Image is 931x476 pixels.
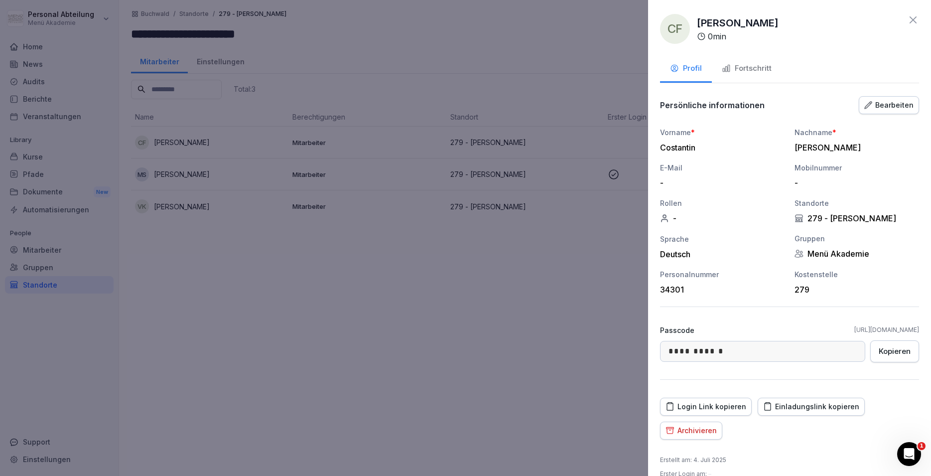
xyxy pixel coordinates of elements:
[660,100,765,110] p: Persönliche informationen
[795,269,919,280] div: Kostenstelle
[864,100,914,111] div: Bearbeiten
[918,442,926,450] span: 1
[795,143,914,153] div: [PERSON_NAME]
[20,71,179,88] p: Hi Personal 👋
[660,285,780,295] div: 34301
[660,456,726,465] p: Erstellt am : 4. Juli 2025
[20,143,166,153] div: Sende uns eine Nachricht
[171,16,189,34] div: Schließen
[10,134,189,182] div: Sende uns eine NachrichtWir antworten in der Regel in ein paar Minuten
[660,234,785,244] div: Sprache
[758,398,865,416] button: Einladungslink kopieren
[795,162,919,173] div: Mobilnummer
[795,178,914,188] div: -
[660,127,785,138] div: Vorname
[20,196,167,206] div: Besuchen Sie unsere Webseite
[117,16,136,36] img: Profile image for Ziar
[660,14,690,44] div: CF
[660,143,780,153] div: Costantin
[708,30,726,42] p: 0 min
[20,153,166,174] div: Wir antworten in der Regel in ein paar Minuten
[135,16,155,36] img: Profile image for Miriam
[660,213,785,223] div: -
[100,311,199,351] button: Nachrichten
[763,401,859,412] div: Einladungslink kopieren
[660,269,785,280] div: Personalnummer
[14,192,185,210] a: Besuchen Sie unsere Webseite
[795,213,919,223] div: 279 - [PERSON_NAME]
[795,127,919,138] div: Nachname
[795,233,919,244] div: Gruppen
[660,325,694,335] p: Passcode
[20,88,179,122] p: Wie können wir helfen?
[795,249,919,259] div: Menü Akademie
[665,425,717,436] div: Archivieren
[38,336,61,343] span: Home
[98,16,118,36] img: Profile image for Deniz
[660,398,752,416] button: Login Link kopieren
[665,401,746,412] div: Login Link kopieren
[722,63,772,74] div: Fortschritt
[870,340,919,362] button: Kopieren
[129,336,171,343] span: Nachrichten
[660,162,785,173] div: E-Mail
[712,56,782,83] button: Fortschritt
[670,63,702,74] div: Profil
[859,96,919,114] button: Bearbeiten
[660,422,722,440] button: Archivieren
[660,198,785,208] div: Rollen
[854,325,919,334] a: [URL][DOMAIN_NAME]
[879,346,911,357] div: Kopieren
[795,198,919,208] div: Standorte
[20,19,78,33] img: logo
[795,285,914,295] div: 279
[697,15,779,30] p: [PERSON_NAME]
[660,178,780,188] div: -
[897,442,921,466] iframe: Intercom live chat
[660,249,785,259] div: Deutsch
[660,56,712,83] button: Profil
